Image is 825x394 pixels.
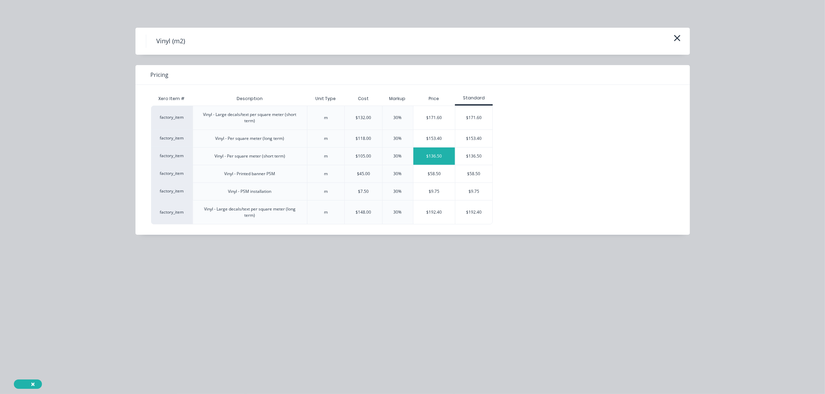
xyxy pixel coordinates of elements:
span: Pricing [151,71,169,79]
div: 30% [394,135,402,142]
div: 30% [394,153,402,159]
div: $136.50 [413,147,455,165]
div: 30% [394,171,402,177]
div: Description [231,90,268,107]
div: $118.00 [356,135,371,142]
div: factory_item [151,200,193,224]
div: Vinyl - PSM installation [228,188,272,195]
span: × [31,379,35,389]
div: $171.60 [455,106,492,129]
h4: Vinyl (m2) [146,35,196,48]
div: $153.40 [455,130,492,147]
div: $136.50 [455,147,492,165]
div: $7.50 [358,188,369,195]
div: $192.40 [455,200,492,224]
div: Vinyl - Large decals/text per square meter (short term) [199,111,301,124]
div: Vinyl - Large decals/text per square meter (long term) [199,206,301,218]
div: factory_item [151,106,193,129]
div: factory_item [151,147,193,165]
div: m [324,188,328,195]
div: Markup [382,92,413,106]
div: m [324,135,328,142]
div: m [324,153,328,159]
div: $148.00 [356,209,371,215]
div: Vinyl - Per square meter (short term) [214,153,285,159]
div: Standard [455,95,493,101]
div: 30% [394,209,402,215]
div: Xero Item # [151,92,193,106]
div: factory_item [151,182,193,200]
div: m [324,115,328,121]
div: factory_item [151,129,193,147]
div: $58.50 [455,165,492,182]
div: Price [413,92,455,106]
div: 30% [394,115,402,121]
div: $132.00 [356,115,371,121]
div: Vinyl - Printed banner PSM [225,171,275,177]
div: $153.40 [413,130,455,147]
div: Unit Type [310,90,341,107]
div: $9.75 [455,183,492,200]
div: $58.50 [413,165,455,182]
div: 30% [394,188,402,195]
div: $105.00 [356,153,371,159]
div: Cost [344,92,382,106]
div: m [324,209,328,215]
button: Close [24,376,42,393]
div: factory_item [151,165,193,182]
div: $192.40 [413,200,455,224]
div: m [324,171,328,177]
div: $171.60 [413,106,455,129]
div: $45.00 [357,171,370,177]
div: Vinyl - Per square meter (long term) [216,135,284,142]
div: $9.75 [413,183,455,200]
